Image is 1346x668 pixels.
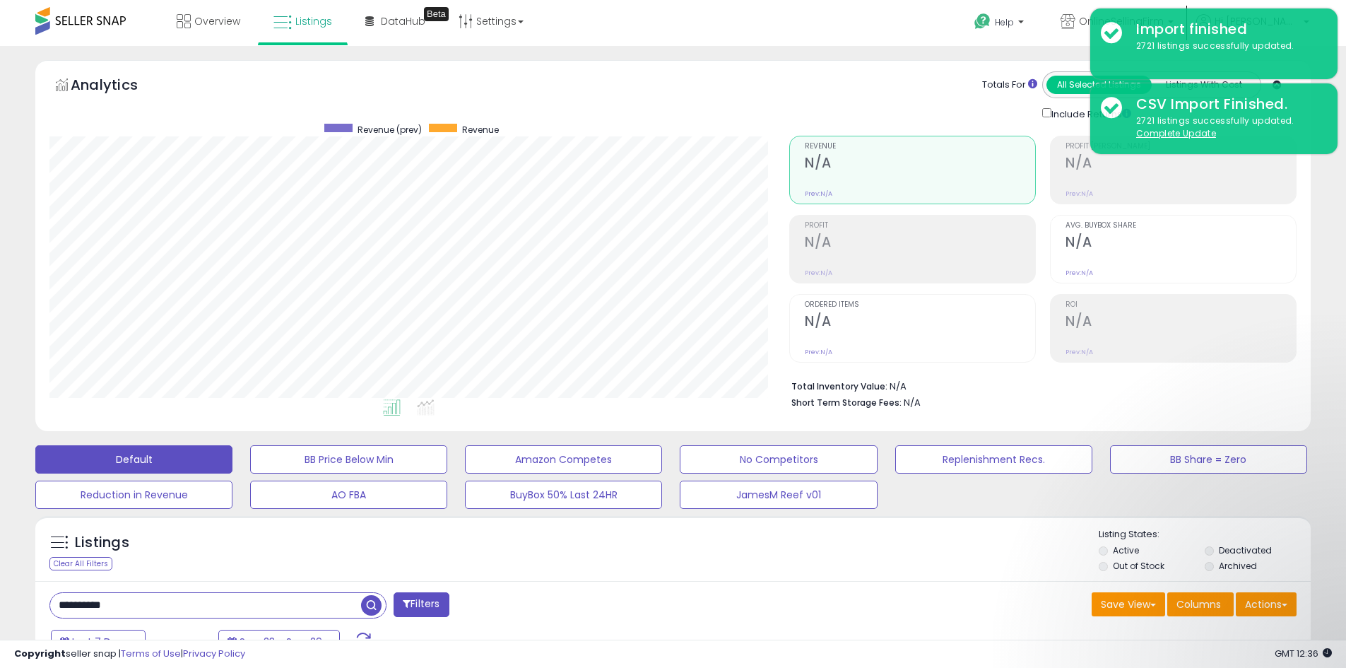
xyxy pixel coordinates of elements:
[791,377,1286,394] li: N/A
[1126,19,1327,40] div: Import finished
[1136,127,1216,139] u: Complete Update
[35,445,232,474] button: Default
[148,636,213,650] span: Compared to:
[14,647,66,660] strong: Copyright
[680,445,877,474] button: No Competitors
[791,397,902,409] b: Short Term Storage Fees:
[805,155,1035,174] h2: N/A
[904,396,921,409] span: N/A
[1065,301,1296,309] span: ROI
[14,648,245,661] div: seller snap | |
[1065,222,1296,230] span: Avg. Buybox Share
[1046,76,1152,94] button: All Selected Listings
[1065,155,1296,174] h2: N/A
[805,189,832,198] small: Prev: N/A
[1065,189,1093,198] small: Prev: N/A
[974,13,991,30] i: Get Help
[1065,269,1093,277] small: Prev: N/A
[250,481,447,509] button: AO FBA
[805,301,1035,309] span: Ordered Items
[963,2,1038,46] a: Help
[1113,560,1164,572] label: Out of Stock
[1065,348,1093,356] small: Prev: N/A
[1065,313,1296,332] h2: N/A
[1065,234,1296,253] h2: N/A
[49,557,112,570] div: Clear All Filters
[183,647,245,660] a: Privacy Policy
[394,592,449,617] button: Filters
[465,445,662,474] button: Amazon Competes
[462,124,499,136] span: Revenue
[1065,143,1296,151] span: Profit [PERSON_NAME]
[51,630,146,654] button: Last 7 Days
[791,380,887,392] b: Total Inventory Value:
[995,16,1014,28] span: Help
[1113,544,1139,556] label: Active
[35,481,232,509] button: Reduction in Revenue
[1032,105,1148,122] div: Include Returns
[1219,544,1272,556] label: Deactivated
[680,481,877,509] button: JamesM Reef v01
[295,14,332,28] span: Listings
[71,75,165,98] h5: Analytics
[250,445,447,474] button: BB Price Below Min
[805,348,832,356] small: Prev: N/A
[72,635,128,649] span: Last 7 Days
[1126,40,1327,53] div: 2721 listings successfully updated.
[121,647,181,660] a: Terms of Use
[982,78,1037,92] div: Totals For
[805,234,1035,253] h2: N/A
[381,14,425,28] span: DataHub
[805,222,1035,230] span: Profit
[75,533,129,553] h5: Listings
[1219,560,1257,572] label: Archived
[805,269,832,277] small: Prev: N/A
[805,143,1035,151] span: Revenue
[218,630,340,654] button: Sep-23 - Sep-29
[424,7,449,21] div: Tooltip anchor
[1099,528,1311,541] p: Listing States:
[194,14,240,28] span: Overview
[895,445,1092,474] button: Replenishment Recs.
[358,124,422,136] span: Revenue (prev)
[805,313,1035,332] h2: N/A
[1110,445,1307,474] button: BB Share = Zero
[240,635,322,649] span: Sep-23 - Sep-29
[465,481,662,509] button: BuyBox 50% Last 24HR
[1079,14,1164,28] span: OnlineSellingFirm
[1126,115,1327,141] div: 2721 listings successfully updated.
[1126,94,1327,115] div: CSV Import Finished.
